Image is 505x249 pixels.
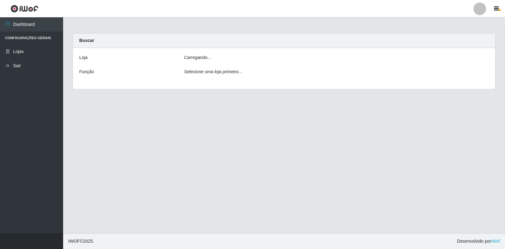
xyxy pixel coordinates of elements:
[184,55,211,60] i: Carregando...
[457,238,500,245] span: Desenvolvido por
[79,38,94,43] strong: Buscar
[184,69,242,74] i: Selecione uma loja primeiro...
[68,238,94,245] span: © 2025 .
[10,5,39,13] img: CoreUI Logo
[491,239,500,244] a: iWof
[79,68,94,75] label: Função
[68,239,80,244] span: IWOF
[79,54,87,61] label: Loja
